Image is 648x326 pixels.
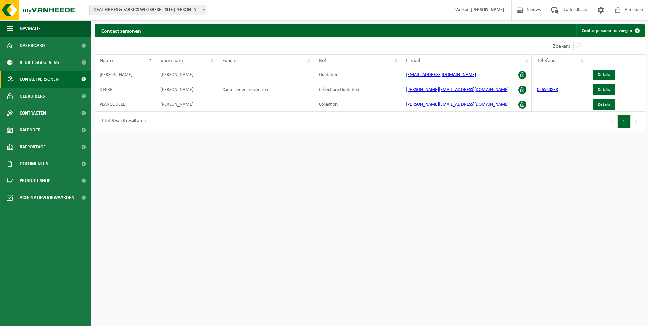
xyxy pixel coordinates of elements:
[537,58,556,64] span: Telefoon
[90,5,207,15] span: IDEAL FIBRES & FABRICS WIELSBEKE - SITE BERRY YARNS - COMINES
[314,97,401,112] td: Collection
[20,172,50,189] span: Product Shop
[598,87,610,92] span: Details
[553,44,570,49] label: Zoeken:
[20,139,46,155] span: Rapportage
[314,82,401,97] td: Collection; Quotation
[20,71,59,88] span: Contactpersonen
[319,58,326,64] span: Rol
[537,87,558,92] a: 056560838
[593,70,615,80] a: Details
[406,58,420,64] span: E-mail
[98,115,146,127] div: 1 tot 3 van 3 resultaten
[406,102,509,107] a: [PERSON_NAME][EMAIL_ADDRESS][DOMAIN_NAME]
[406,87,509,92] a: [PERSON_NAME][EMAIL_ADDRESS][DOMAIN_NAME]
[593,84,615,95] a: Details
[20,37,45,54] span: Dashboard
[155,82,217,97] td: [PERSON_NAME]
[20,155,48,172] span: Documenten
[100,58,113,64] span: Naam
[20,122,41,139] span: Kalender
[314,67,401,82] td: Quotation
[95,67,155,82] td: [PERSON_NAME]
[95,82,155,97] td: DEPRE
[95,24,148,37] h2: Contactpersonen
[222,58,238,64] span: Functie
[20,88,45,105] span: Gebruikers
[631,115,641,128] button: Next
[607,115,618,128] button: Previous
[160,58,183,64] span: Voornaam
[618,115,631,128] button: 1
[471,7,504,12] strong: [PERSON_NAME]
[406,72,476,77] a: [EMAIL_ADDRESS][DOMAIN_NAME]
[155,97,217,112] td: [PERSON_NAME]
[217,82,314,97] td: Conseiller en prévention
[20,105,46,122] span: Contracten
[598,102,610,107] span: Details
[89,5,207,15] span: IDEAL FIBRES & FABRICS WIELSBEKE - SITE BERRY YARNS - COMINES
[20,20,41,37] span: Navigatie
[576,24,644,37] a: Contactpersoon toevoegen
[155,67,217,82] td: [PERSON_NAME]
[20,189,74,206] span: Acceptatievoorwaarden
[593,99,615,110] a: Details
[20,54,59,71] span: Bedrijfsgegevens
[598,73,610,77] span: Details
[95,97,155,112] td: PLANCQUEEL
